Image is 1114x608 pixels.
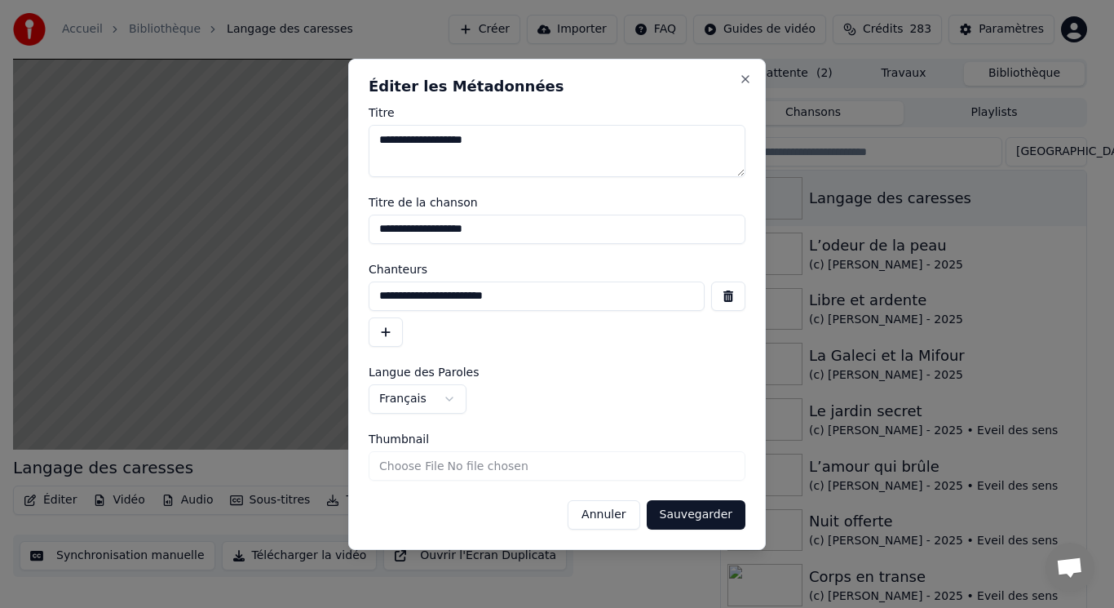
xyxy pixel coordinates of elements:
[369,79,745,94] h2: Éditer les Métadonnées
[369,366,480,378] span: Langue des Paroles
[369,107,745,118] label: Titre
[369,433,429,445] span: Thumbnail
[369,264,745,275] label: Chanteurs
[647,500,745,530] button: Sauvegarder
[568,500,639,530] button: Annuler
[369,197,745,208] label: Titre de la chanson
